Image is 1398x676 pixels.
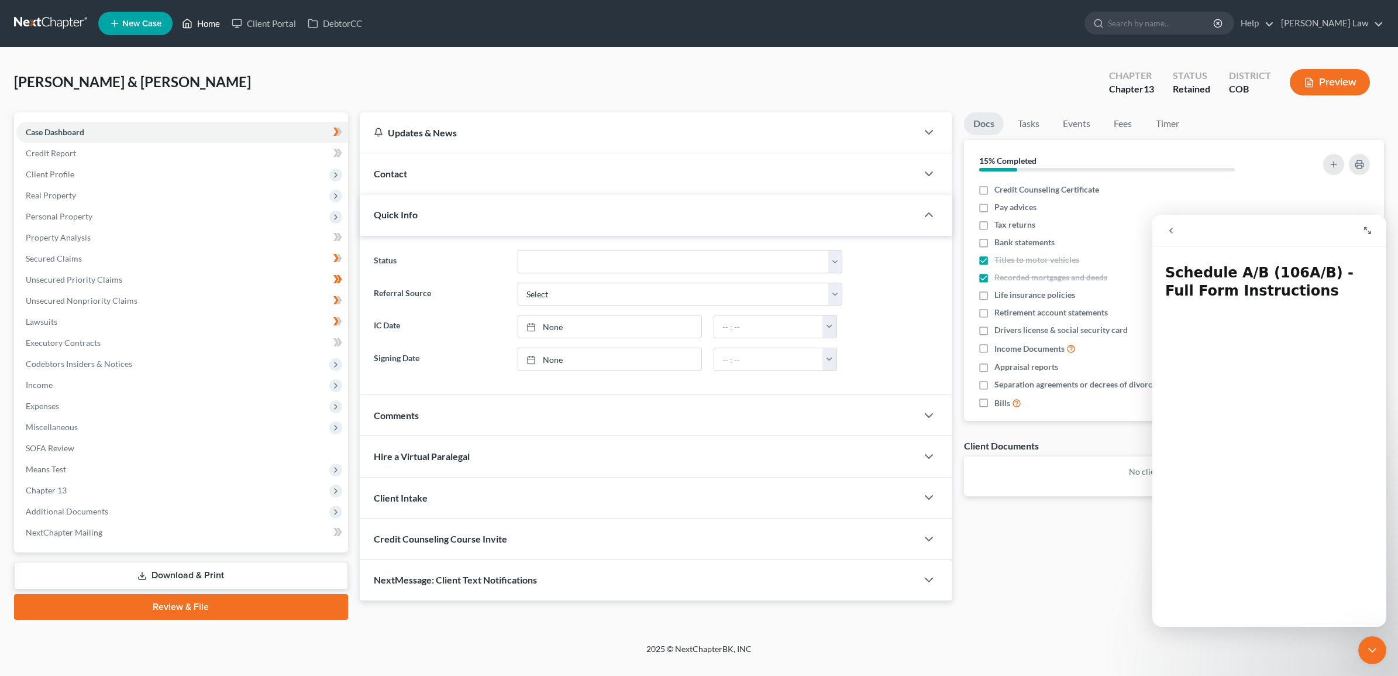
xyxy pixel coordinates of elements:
iframe: Intercom live chat [1152,215,1386,627]
div: COB [1229,83,1271,96]
span: Bank statements [994,236,1055,248]
a: Docs [964,112,1004,135]
a: Case Dashboard [16,122,348,143]
a: Help [1235,13,1274,34]
span: [PERSON_NAME] & [PERSON_NAME] [14,73,251,90]
span: Contact [374,168,407,179]
div: District [1229,69,1271,83]
div: Retained [1173,83,1210,96]
span: Unsecured Priority Claims [26,274,122,284]
a: None [518,315,701,338]
span: Appraisal reports [994,361,1058,373]
span: Property Analysis [26,232,91,242]
input: -- : -- [714,315,823,338]
span: Means Test [26,464,66,474]
label: IC Date [368,315,512,338]
strong: 15% Completed [979,156,1037,166]
a: Timer [1146,112,1189,135]
span: Codebtors Insiders & Notices [26,359,132,369]
a: Download & Print [14,562,348,589]
span: Miscellaneous [26,422,78,432]
span: Tax returns [994,219,1035,231]
a: Fees [1104,112,1142,135]
span: Unsecured Nonpriority Claims [26,296,137,306]
span: Client Profile [26,169,74,179]
button: Preview [1290,69,1370,95]
p: No client documents yet. [973,466,1375,478]
div: Updates & News [374,126,903,139]
div: Chapter [1109,69,1154,83]
label: Signing Date [368,348,512,371]
span: New Case [122,19,161,28]
span: Credit Counseling Certificate [994,184,1099,195]
span: Separation agreements or decrees of divorces [994,379,1160,390]
div: Status [1173,69,1210,83]
a: Tasks [1008,112,1049,135]
a: Executory Contracts [16,332,348,354]
span: NextMessage: Client Text Notifications [374,574,537,585]
a: Review & File [14,594,348,620]
span: Titles to motor vehicles [994,254,1079,266]
a: Property Analysis [16,227,348,248]
a: DebtorCC [302,13,368,34]
span: Comments [374,410,419,421]
span: Lawsuits [26,317,57,327]
iframe: Intercom live chat [1358,636,1386,664]
a: Unsecured Nonpriority Claims [16,290,348,311]
a: Events [1053,112,1100,135]
span: 13 [1144,83,1154,94]
a: Home [176,13,226,34]
span: Case Dashboard [26,127,84,137]
span: Bills [994,397,1010,409]
span: Retirement account statements [994,307,1108,318]
div: Chapter [1109,83,1154,96]
span: Client Intake [374,492,428,503]
span: Credit Report [26,148,76,158]
a: SOFA Review [16,438,348,459]
span: NextChapter Mailing [26,527,102,537]
span: Real Property [26,190,76,200]
span: Life insurance policies [994,289,1075,301]
a: Lawsuits [16,311,348,332]
a: NextChapter Mailing [16,522,348,543]
span: SOFA Review [26,443,74,453]
label: Status [368,250,512,273]
span: Hire a Virtual Paralegal [374,451,470,462]
span: Quick Info [374,209,418,220]
a: Client Portal [226,13,302,34]
a: Secured Claims [16,248,348,269]
span: Pay advices [994,201,1037,213]
span: Recorded mortgages and deeds [994,272,1107,283]
span: Credit Counseling Course Invite [374,533,507,544]
span: Income Documents [994,343,1065,355]
a: None [518,348,701,370]
div: Client Documents [964,440,1039,452]
div: 2025 © NextChapterBK, INC [366,643,1032,664]
label: Referral Source [368,283,512,306]
input: Search by name... [1108,12,1215,34]
a: [PERSON_NAME] Law [1275,13,1383,34]
span: Personal Property [26,211,92,221]
span: Chapter 13 [26,485,67,495]
span: Income [26,380,53,390]
span: Drivers license & social security card [994,324,1128,336]
input: -- : -- [714,348,823,370]
a: Credit Report [16,143,348,164]
span: Expenses [26,401,59,411]
span: Secured Claims [26,253,82,263]
span: Executory Contracts [26,338,101,348]
span: Additional Documents [26,506,108,516]
a: Unsecured Priority Claims [16,269,348,290]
